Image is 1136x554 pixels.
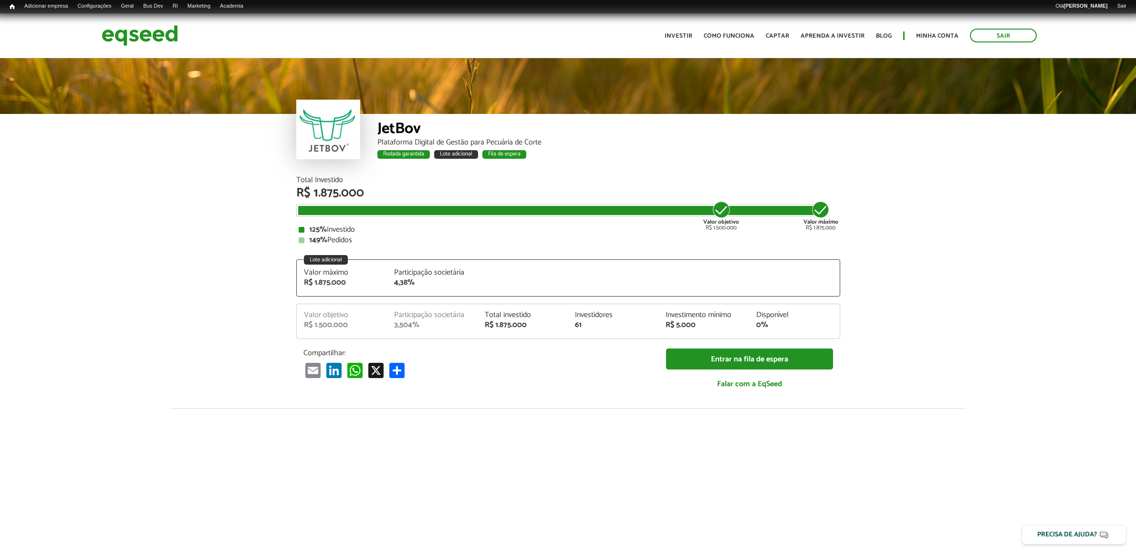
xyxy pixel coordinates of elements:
[324,362,344,378] a: LinkedIn
[666,374,833,394] a: Falar com a EqSeed
[485,311,561,319] div: Total investido
[183,2,215,10] a: Marketing
[756,321,833,329] div: 0%
[394,321,470,329] div: 3,504%
[377,150,430,159] div: Rodada garantida
[876,33,892,39] a: Blog
[756,311,833,319] div: Disponível
[5,2,20,11] a: Início
[138,2,168,10] a: Bus Dev
[703,217,739,226] strong: Valor objetivo
[666,349,833,370] a: Entrar na fila de espera
[366,362,386,378] a: X
[304,279,380,287] div: R$ 1.875.000
[666,321,742,329] div: R$ 5.000
[394,269,470,277] div: Participação societária
[916,33,959,39] a: Minha conta
[766,33,789,39] a: Captar
[299,236,838,244] div: Pedidos
[803,200,838,231] div: R$ 1.875.000
[20,2,73,10] a: Adicionar empresa
[801,33,865,39] a: Aprenda a investir
[485,321,561,329] div: R$ 1.875.000
[345,362,365,378] a: WhatsApp
[575,321,651,329] div: 61
[665,33,692,39] a: Investir
[215,2,248,10] a: Academia
[10,3,15,10] span: Início
[309,234,327,246] strong: 149%
[303,362,323,378] a: Email
[970,29,1037,42] a: Sair
[394,279,470,287] div: 4,38%
[296,187,840,199] div: R$ 1.875.000
[168,2,183,10] a: RI
[377,121,840,139] div: JetBov
[434,150,478,159] div: Lote adicional
[299,226,838,234] div: Investido
[309,223,327,236] strong: 125%
[102,23,178,48] img: EqSeed
[73,2,116,10] a: Configurações
[304,269,380,277] div: Valor máximo
[296,176,840,184] div: Total Investido
[116,2,138,10] a: Geral
[387,362,406,378] a: Share
[304,255,348,265] div: Lote adicional
[1063,3,1107,9] strong: [PERSON_NAME]
[303,349,652,358] p: Compartilhar:
[394,311,470,319] div: Participação societária
[1112,2,1131,10] a: Sair
[304,311,380,319] div: Valor objetivo
[803,217,838,226] strong: Valor máximo
[377,139,840,146] div: Plataforma Digital de Gestão para Pecuária de Corte
[704,33,754,39] a: Como funciona
[1051,2,1112,10] a: Olá[PERSON_NAME]
[304,321,380,329] div: R$ 1.500.000
[575,311,651,319] div: Investidores
[703,200,739,231] div: R$ 1.500.000
[482,150,526,159] div: Fila de espera
[666,311,742,319] div: Investimento mínimo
